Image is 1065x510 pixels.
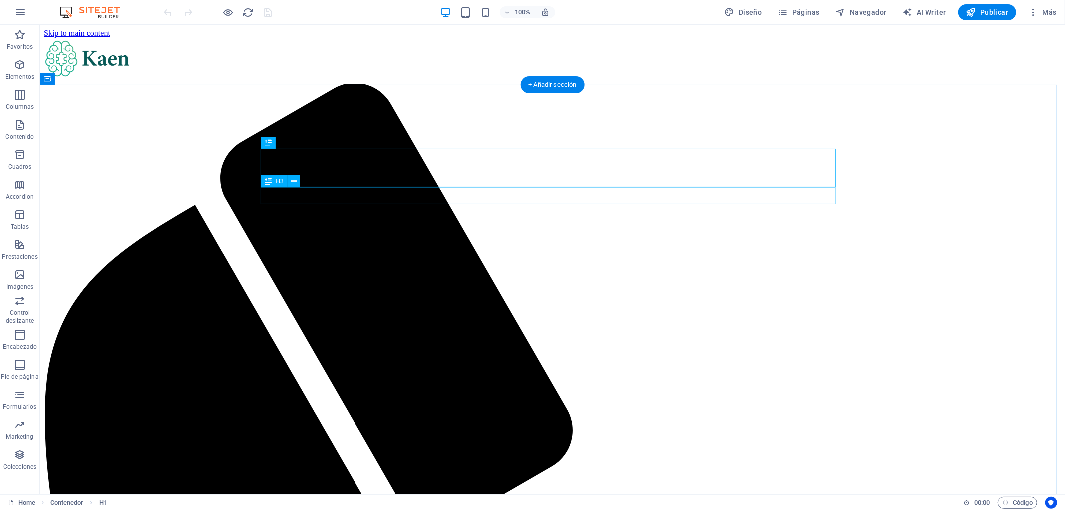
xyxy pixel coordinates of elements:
button: 100% [500,6,535,18]
p: Accordion [6,193,34,201]
button: Publicar [958,4,1017,20]
span: Código [1002,497,1033,509]
p: Marketing [6,433,33,441]
button: Haz clic para salir del modo de previsualización y seguir editando [222,6,234,18]
span: Páginas [778,7,820,17]
button: AI Writer [899,4,950,20]
p: Prestaciones [2,253,37,261]
button: Navegador [832,4,891,20]
h6: 100% [515,6,531,18]
nav: breadcrumb [50,497,107,509]
span: H3 [276,178,283,184]
p: Imágenes [6,283,33,291]
i: Al redimensionar, ajustar el nivel de zoom automáticamente para ajustarse al dispositivo elegido. [541,8,550,17]
button: Diseño [721,4,766,20]
div: Diseño (Ctrl+Alt+Y) [721,4,766,20]
span: : [981,499,983,506]
button: Páginas [774,4,824,20]
p: Formularios [3,403,36,411]
span: Más [1028,7,1057,17]
button: Usercentrics [1045,497,1057,509]
span: Haz clic para seleccionar y doble clic para editar [50,497,84,509]
span: 00 00 [974,497,990,509]
span: Publicar [966,7,1009,17]
p: Elementos [5,73,34,81]
p: Favoritos [7,43,33,51]
p: Cuadros [8,163,32,171]
img: Editor Logo [57,6,132,18]
span: AI Writer [903,7,946,17]
a: Skip to main content [4,4,70,12]
p: Pie de página [1,373,38,381]
button: reload [242,6,254,18]
button: Código [998,497,1037,509]
p: Colecciones [3,463,36,471]
a: Haz clic para cancelar la selección y doble clic para abrir páginas [8,497,35,509]
button: Más [1024,4,1061,20]
p: Tablas [11,223,29,231]
p: Contenido [5,133,34,141]
p: Encabezado [3,343,37,351]
i: Volver a cargar página [243,7,254,18]
div: + Añadir sección [520,76,584,93]
p: Columnas [6,103,34,111]
span: Haz clic para seleccionar y doble clic para editar [99,497,107,509]
h6: Tiempo de la sesión [964,497,990,509]
span: Diseño [725,7,762,17]
span: Navegador [836,7,887,17]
